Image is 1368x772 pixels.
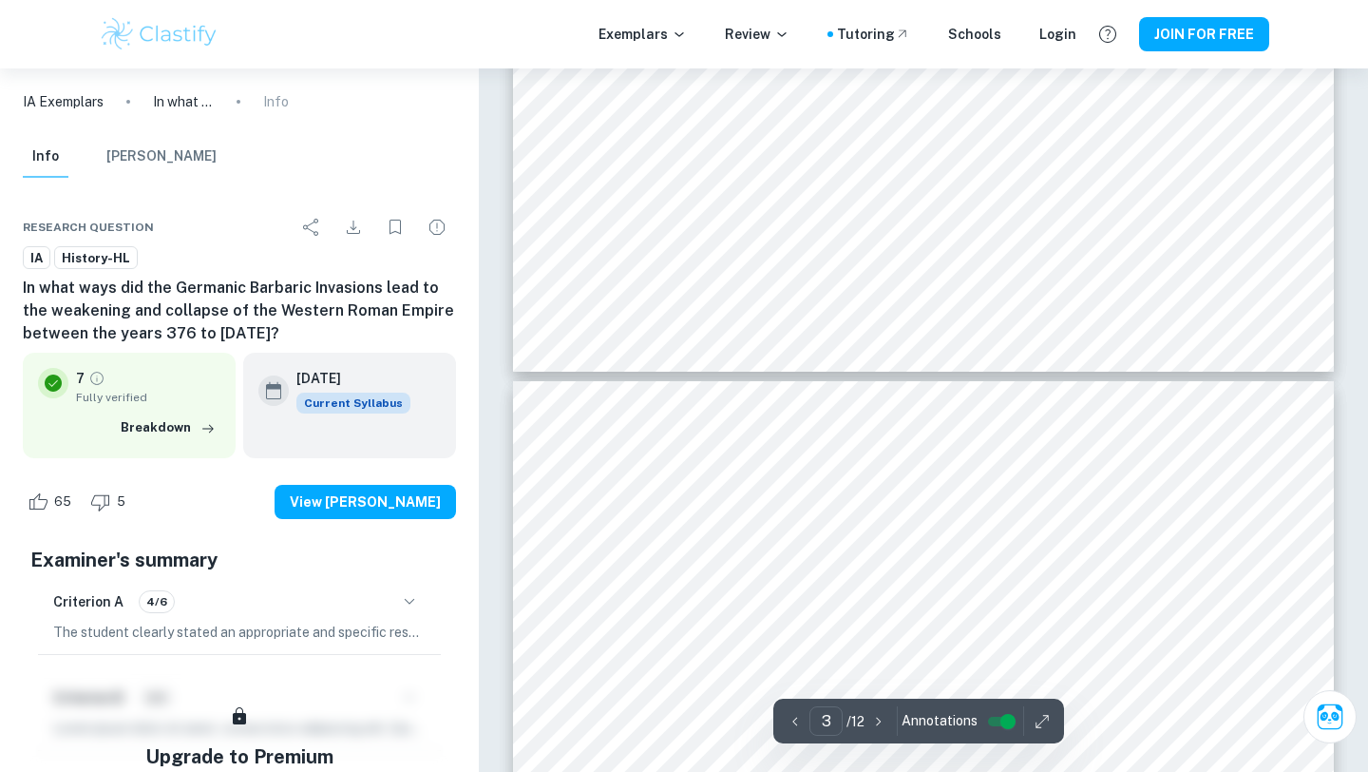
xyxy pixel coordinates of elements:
[296,368,395,389] h6: [DATE]
[837,24,910,45] a: Tutoring
[263,91,289,112] p: Info
[23,487,82,517] div: Like
[1039,24,1076,45] a: Login
[1139,17,1269,51] button: JOIN FOR FREE
[23,136,68,178] button: Info
[153,91,214,112] p: In what ways did the Germanic Barbaric Invasions lead to the weakening and collapse of the Wester...
[23,277,456,345] h6: In what ways did the Germanic Barbaric Invasions lead to the weakening and collapse of the Wester...
[902,711,978,731] span: Annotations
[106,136,217,178] button: [PERSON_NAME]
[76,368,85,389] p: 7
[106,492,136,511] span: 5
[85,487,136,517] div: Dislike
[55,249,137,268] span: History-HL
[376,208,414,246] div: Bookmark
[53,591,123,612] h6: Criterion A
[30,546,448,574] h5: Examiner's summary
[334,208,372,246] div: Download
[140,593,174,610] span: 4/6
[1092,18,1124,50] button: Help and Feedback
[598,24,687,45] p: Exemplars
[53,622,426,643] p: The student clearly stated an appropriate and specific research question regarding the Germanic B...
[44,492,82,511] span: 65
[418,208,456,246] div: Report issue
[948,24,1001,45] a: Schools
[275,485,456,519] button: View [PERSON_NAME]
[296,393,410,414] div: This exemplar is based on the current syllabus. Feel free to refer to it for inspiration/ideas wh...
[145,743,333,771] h5: Upgrade to Premium
[23,246,50,270] a: IA
[23,91,104,112] a: IA Exemplars
[24,249,49,268] span: IA
[23,219,154,236] span: Research question
[54,246,138,270] a: History-HL
[846,711,864,732] p: / 12
[293,208,331,246] div: Share
[88,370,105,387] a: Grade fully verified
[1303,690,1357,743] button: Ask Clai
[99,15,219,53] img: Clastify logo
[116,414,220,442] button: Breakdown
[296,393,410,414] span: Current Syllabus
[725,24,789,45] p: Review
[76,389,220,406] span: Fully verified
